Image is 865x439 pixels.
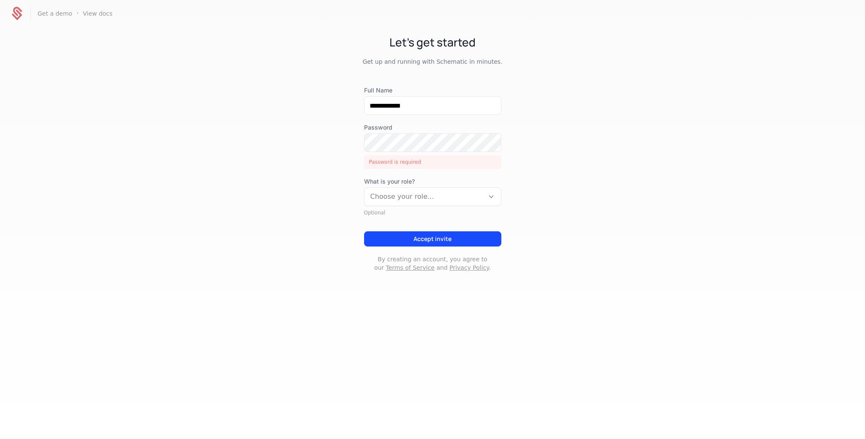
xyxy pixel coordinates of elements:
[38,9,72,18] a: Get a demo
[364,177,501,186] span: What is your role?
[364,86,501,95] label: Full Name
[76,8,79,19] span: ·
[386,264,435,271] a: Terms of Service
[364,255,501,272] p: By creating an account, you agree to our and .
[364,209,501,216] div: Optional
[364,155,501,169] div: Password is required
[449,264,489,271] a: Privacy Policy
[364,123,501,132] label: Password
[364,231,501,247] button: Accept invite
[83,9,112,18] a: View docs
